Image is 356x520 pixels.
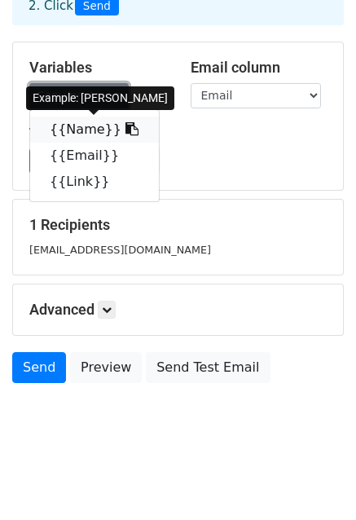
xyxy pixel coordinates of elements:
h5: Variables [29,59,166,77]
a: Preview [70,352,142,383]
h5: Advanced [29,301,327,319]
iframe: Chat Widget [275,442,356,520]
a: Send Test Email [146,352,270,383]
a: Send [12,352,66,383]
div: Example: [PERSON_NAME] [26,86,174,110]
h5: Email column [191,59,327,77]
a: {{Link}} [30,169,159,195]
a: {{Email}} [30,143,159,169]
a: {{Name}} [30,117,159,143]
h5: 1 Recipients [29,216,327,234]
small: [EMAIL_ADDRESS][DOMAIN_NAME] [29,244,211,256]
